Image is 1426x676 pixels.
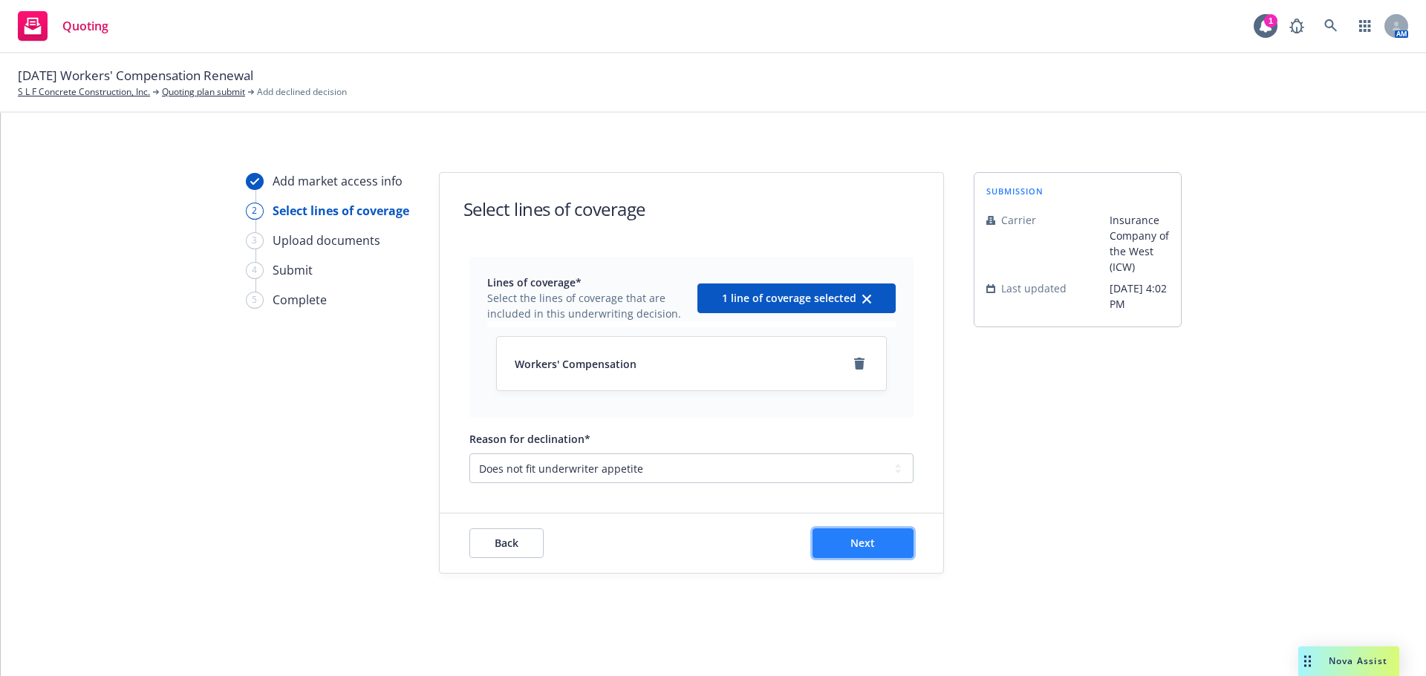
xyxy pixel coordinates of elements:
[1298,646,1399,676] button: Nova Assist
[1316,11,1346,41] a: Search
[1110,212,1169,275] span: Insurance Company of the West (ICW)
[495,536,518,550] span: Back
[246,292,264,309] div: 5
[487,290,688,321] span: Select the lines of coverage that are included in this underwriting decision.
[850,355,868,373] a: remove
[850,536,875,550] span: Next
[487,275,688,290] span: Lines of coverage*
[463,197,645,221] h1: Select lines of coverage
[273,291,327,309] div: Complete
[1110,280,1169,312] span: [DATE] 4:02 PM
[1298,646,1317,676] div: Drag to move
[273,172,403,190] div: Add market access info
[246,262,264,279] div: 4
[246,203,264,220] div: 2
[697,283,896,313] button: 1 line of coverage selectedclear selection
[1001,280,1067,296] span: Last updated
[257,85,347,99] span: Add declined decision
[18,85,150,99] a: S L F Concrete Construction, Inc.
[722,291,856,305] span: 1 line of coverage selected
[469,528,544,558] button: Back
[1350,11,1380,41] a: Switch app
[273,232,380,249] div: Upload documents
[18,66,253,85] span: [DATE] Workers' Compensation Renewal
[1282,11,1312,41] a: Report a Bug
[515,356,637,372] span: Workers' Compensation
[813,528,914,558] button: Next
[1001,212,1036,228] span: Carrier
[273,261,313,279] div: Submit
[12,5,114,47] a: Quoting
[986,185,1044,197] span: submission
[162,85,245,99] a: Quoting plan submit
[862,295,871,303] svg: clear selection
[469,432,590,446] span: Reason for declination*
[1329,654,1387,667] span: Nova Assist
[1264,14,1277,27] div: 1
[273,202,409,220] div: Select lines of coverage
[246,232,264,249] div: 3
[62,20,108,32] span: Quoting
